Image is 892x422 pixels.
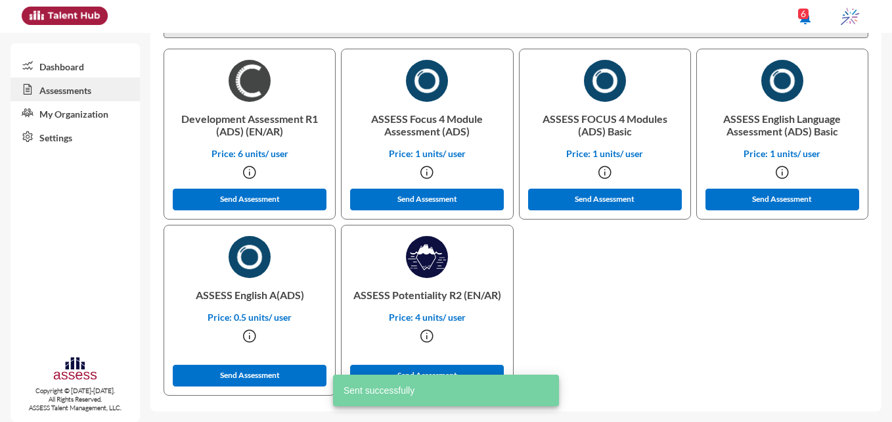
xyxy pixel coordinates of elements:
[530,148,680,159] p: Price: 1 units/ user
[53,356,98,384] img: assesscompany-logo.png
[173,365,326,387] button: Send Assessment
[797,10,813,26] mat-icon: notifications
[705,189,859,210] button: Send Assessment
[173,189,326,210] button: Send Assessment
[707,148,857,159] p: Price: 1 units/ user
[11,101,140,125] a: My Organization
[352,102,502,148] p: ASSESS Focus 4 Module Assessment (ADS)
[350,189,504,210] button: Send Assessment
[352,278,502,312] p: ASSESS Potentiality R2 (EN/AR)
[352,312,502,323] p: Price: 4 units/ user
[175,312,324,323] p: Price: 0.5 units/ user
[798,9,809,19] div: 6
[344,384,414,397] span: Sent successfully
[11,78,140,101] a: Assessments
[11,387,140,412] p: Copyright © [DATE]-[DATE]. All Rights Reserved. ASSESS Talent Management, LLC.
[530,102,680,148] p: ASSESS FOCUS 4 Modules (ADS) Basic
[707,102,857,148] p: ASSESS English Language Assessment (ADS) Basic
[11,125,140,149] a: Settings
[175,102,324,148] p: Development Assessment R1 (ADS) (EN/AR)
[528,189,682,210] button: Send Assessment
[175,148,324,159] p: Price: 6 units/ user
[11,54,140,78] a: Dashboard
[175,278,324,312] p: ASSESS English A(ADS)
[352,148,502,159] p: Price: 1 units/ user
